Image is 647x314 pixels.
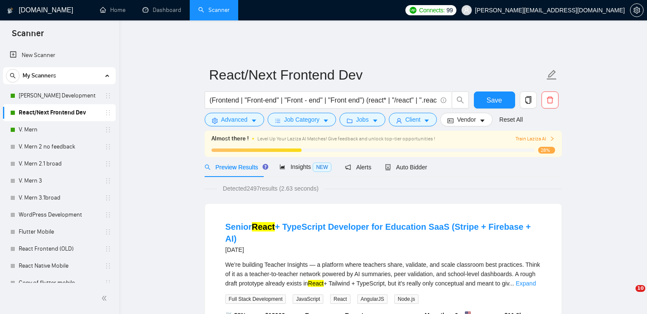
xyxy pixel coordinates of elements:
[105,126,111,133] span: holder
[356,115,369,124] span: Jobs
[447,117,453,124] span: idcard
[105,280,111,286] span: holder
[100,6,125,14] a: homeHome
[516,280,536,287] a: Expand
[474,91,515,108] button: Save
[105,109,111,116] span: holder
[357,294,388,304] span: AngularJS
[205,164,266,171] span: Preview Results
[105,177,111,184] span: holder
[210,95,437,106] input: Search Freelance Jobs...
[7,4,13,17] img: logo
[252,222,275,231] mark: React
[345,164,351,170] span: notification
[516,135,555,143] button: Train Laziza AI
[538,147,555,154] span: 28%
[542,91,559,108] button: delete
[105,211,111,218] span: holder
[452,91,469,108] button: search
[618,285,638,305] iframe: Intercom live chat
[209,64,544,86] input: Scanner name...
[268,113,336,126] button: barsJob Categorycaret-down
[6,69,20,83] button: search
[205,113,264,126] button: settingAdvancedcaret-down
[251,117,257,124] span: caret-down
[19,121,100,138] a: V. Mern
[441,97,446,103] span: info-circle
[275,117,281,124] span: bars
[499,115,523,124] a: Reset All
[105,92,111,99] span: holder
[3,47,116,64] li: New Scanner
[394,294,419,304] span: Node.js
[636,285,645,292] span: 10
[542,96,558,104] span: delete
[279,163,331,170] span: Insights
[385,164,427,171] span: Auto Bidder
[19,257,100,274] a: React Native Mobile
[19,206,100,223] a: WordPress Development
[198,6,230,14] a: searchScanner
[105,245,111,252] span: holder
[457,115,476,124] span: Vendor
[101,294,110,303] span: double-left
[389,113,437,126] button: userClientcaret-down
[479,117,485,124] span: caret-down
[105,194,111,201] span: holder
[225,245,541,255] div: [DATE]
[347,117,353,124] span: folder
[452,96,468,104] span: search
[19,223,100,240] a: Flutter Mobile
[143,6,181,14] a: dashboardDashboard
[385,164,391,170] span: robot
[546,69,557,80] span: edit
[217,184,325,193] span: Detected 2497 results (2.63 seconds)
[424,117,430,124] span: caret-down
[105,143,111,150] span: holder
[396,117,402,124] span: user
[419,6,445,15] span: Connects:
[447,6,453,15] span: 99
[211,134,249,143] span: Almost there !
[262,163,269,171] div: Tooltip anchor
[279,164,285,170] span: area-chart
[257,136,435,142] span: Level Up Your Laziza AI Matches! Give feedback and unlock top-tier opportunities !
[23,67,56,84] span: My Scanners
[10,47,109,64] a: New Scanner
[19,172,100,189] a: V. Mern 3
[105,263,111,269] span: holder
[464,7,470,13] span: user
[520,91,537,108] button: copy
[630,7,644,14] a: setting
[205,164,211,170] span: search
[323,117,329,124] span: caret-down
[520,96,536,104] span: copy
[405,115,421,124] span: Client
[19,138,100,155] a: V. Mern 2 no feedback
[225,260,541,288] div: We’re building Teacher Insights — a platform where teachers share, validate, and scale classroom ...
[345,164,371,171] span: Alerts
[19,87,100,104] a: [PERSON_NAME] Development
[308,280,324,287] mark: React
[19,155,100,172] a: V. Mern 2.1 broad
[440,113,492,126] button: idcardVendorcaret-down
[630,7,643,14] span: setting
[339,113,385,126] button: folderJobscaret-down
[225,294,286,304] span: Full Stack Development
[19,189,100,206] a: V. Mern 3.1broad
[5,27,51,45] span: Scanner
[19,274,100,291] a: Copy of flutter mobile
[487,95,502,106] span: Save
[225,222,531,243] a: SeniorReact+ TypeScript Developer for Education SaaS (Stripe + Firebase + AI)
[19,240,100,257] a: React Frontend (OLD)
[221,115,248,124] span: Advanced
[372,117,378,124] span: caret-down
[509,280,514,287] span: ...
[212,117,218,124] span: setting
[105,160,111,167] span: holder
[105,228,111,235] span: holder
[19,104,100,121] a: React/Next Frontend Dev
[630,3,644,17] button: setting
[293,294,323,304] span: JavaScript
